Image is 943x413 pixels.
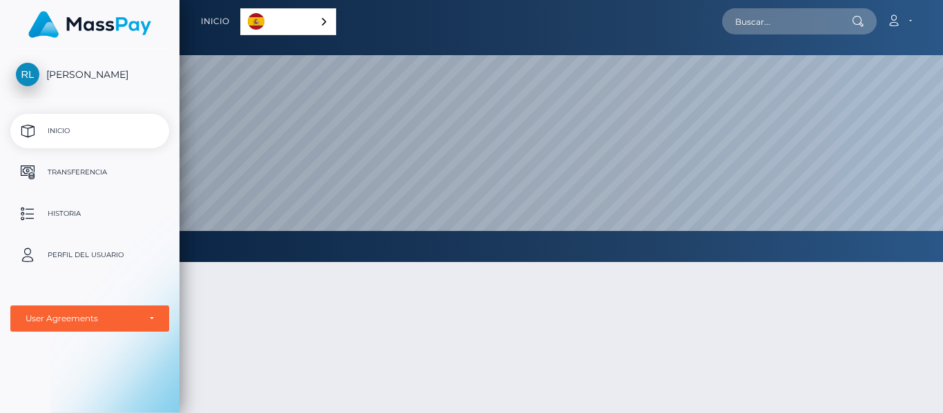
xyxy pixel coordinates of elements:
[16,162,164,183] p: Transferencia
[241,9,336,34] a: Español
[16,203,164,224] p: Historia
[10,155,169,190] a: Transferencia
[10,238,169,272] a: Perfil del usuario
[16,245,164,265] p: Perfil del usuario
[10,114,169,148] a: Inicio
[10,305,169,332] button: User Agreements
[10,68,169,81] span: [PERSON_NAME]
[10,197,169,231] a: Historia
[722,8,852,34] input: Buscar...
[240,8,336,35] div: Language
[16,121,164,141] p: Inicio
[28,11,151,38] img: MassPay
[201,7,229,36] a: Inicio
[240,8,336,35] aside: Language selected: Español
[26,313,139,324] div: User Agreements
